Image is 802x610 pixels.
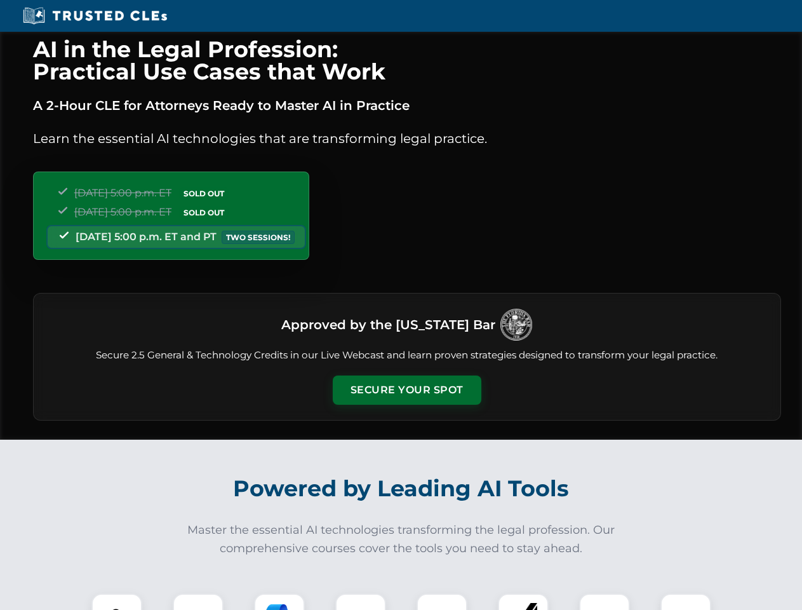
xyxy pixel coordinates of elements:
p: Master the essential AI technologies transforming the legal profession. Our comprehensive courses... [179,521,624,558]
span: SOLD OUT [179,206,229,219]
span: [DATE] 5:00 p.m. ET [74,187,171,199]
h2: Powered by Leading AI Tools [50,466,753,511]
p: Learn the essential AI technologies that are transforming legal practice. [33,128,781,149]
span: SOLD OUT [179,187,229,200]
h3: Approved by the [US_STATE] Bar [281,313,495,336]
span: [DATE] 5:00 p.m. ET [74,206,171,218]
h1: AI in the Legal Profession: Practical Use Cases that Work [33,38,781,83]
button: Secure Your Spot [333,376,481,405]
p: Secure 2.5 General & Technology Credits in our Live Webcast and learn proven strategies designed ... [49,348,765,363]
p: A 2-Hour CLE for Attorneys Ready to Master AI in Practice [33,95,781,116]
img: Logo [500,309,532,341]
img: Trusted CLEs [19,6,171,25]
